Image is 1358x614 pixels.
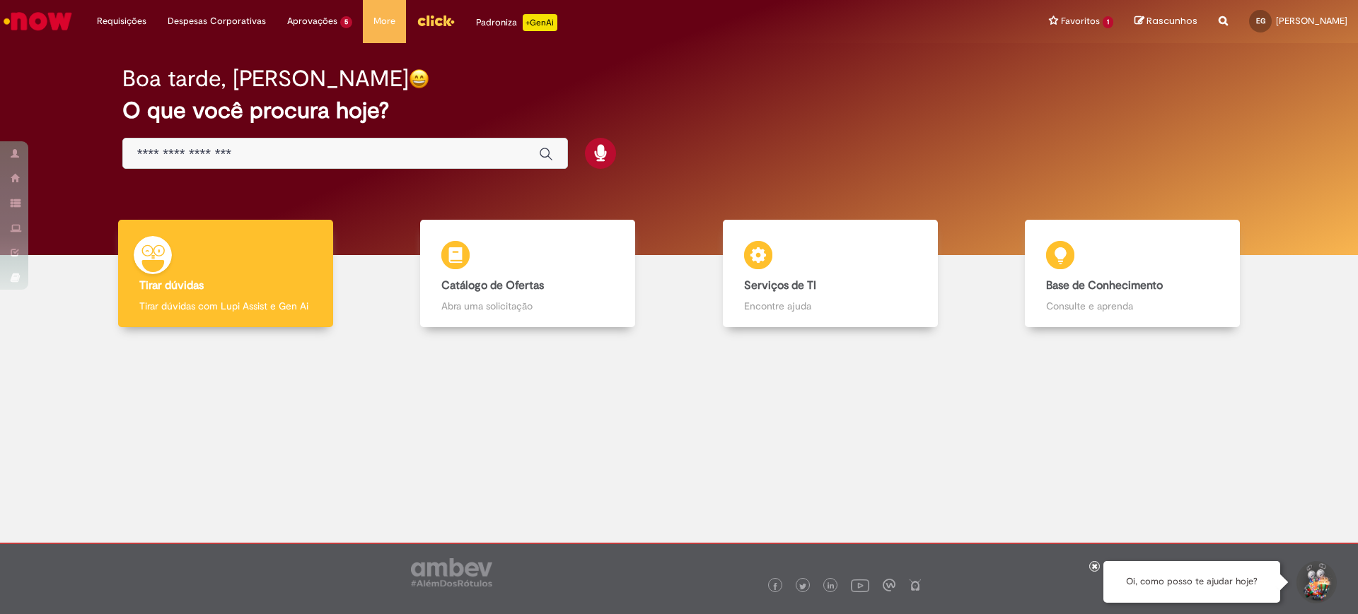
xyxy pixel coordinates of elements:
[122,98,1236,123] h2: O que você procura hoje?
[1256,16,1265,25] span: EG
[441,278,544,293] b: Catálogo de Ofertas
[377,220,680,328] a: Catálogo de Ofertas Abra uma solicitação
[139,278,204,293] b: Tirar dúvidas
[74,220,377,328] a: Tirar dúvidas Tirar dúvidas com Lupi Assist e Gen Ai
[287,14,337,28] span: Aprovações
[523,14,557,31] p: +GenAi
[1,7,74,35] img: ServiceNow
[1276,15,1347,27] span: [PERSON_NAME]
[1103,16,1113,28] span: 1
[883,579,895,591] img: logo_footer_workplace.png
[340,16,352,28] span: 5
[1046,299,1219,313] p: Consulte e aprenda
[1147,14,1197,28] span: Rascunhos
[417,10,455,31] img: click_logo_yellow_360x200.png
[828,582,835,591] img: logo_footer_linkedin.png
[1061,14,1100,28] span: Favoritos
[97,14,146,28] span: Requisições
[1134,15,1197,28] a: Rascunhos
[909,579,922,591] img: logo_footer_naosei.png
[476,14,557,31] div: Padroniza
[1103,561,1280,603] div: Oi, como posso te ajudar hoje?
[982,220,1284,328] a: Base de Conhecimento Consulte e aprenda
[744,299,917,313] p: Encontre ajuda
[851,576,869,594] img: logo_footer_youtube.png
[441,299,614,313] p: Abra uma solicitação
[799,583,806,590] img: logo_footer_twitter.png
[168,14,266,28] span: Despesas Corporativas
[744,278,816,293] b: Serviços de TI
[139,299,312,313] p: Tirar dúvidas com Lupi Assist e Gen Ai
[373,14,395,28] span: More
[1046,278,1163,293] b: Base de Conhecimento
[679,220,982,328] a: Serviços de TI Encontre ajuda
[409,69,429,89] img: happy-face.png
[1294,561,1337,603] button: Iniciar Conversa de Suporte
[411,558,492,586] img: logo_footer_ambev_rotulo_gray.png
[122,66,409,91] h2: Boa tarde, [PERSON_NAME]
[772,583,779,590] img: logo_footer_facebook.png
